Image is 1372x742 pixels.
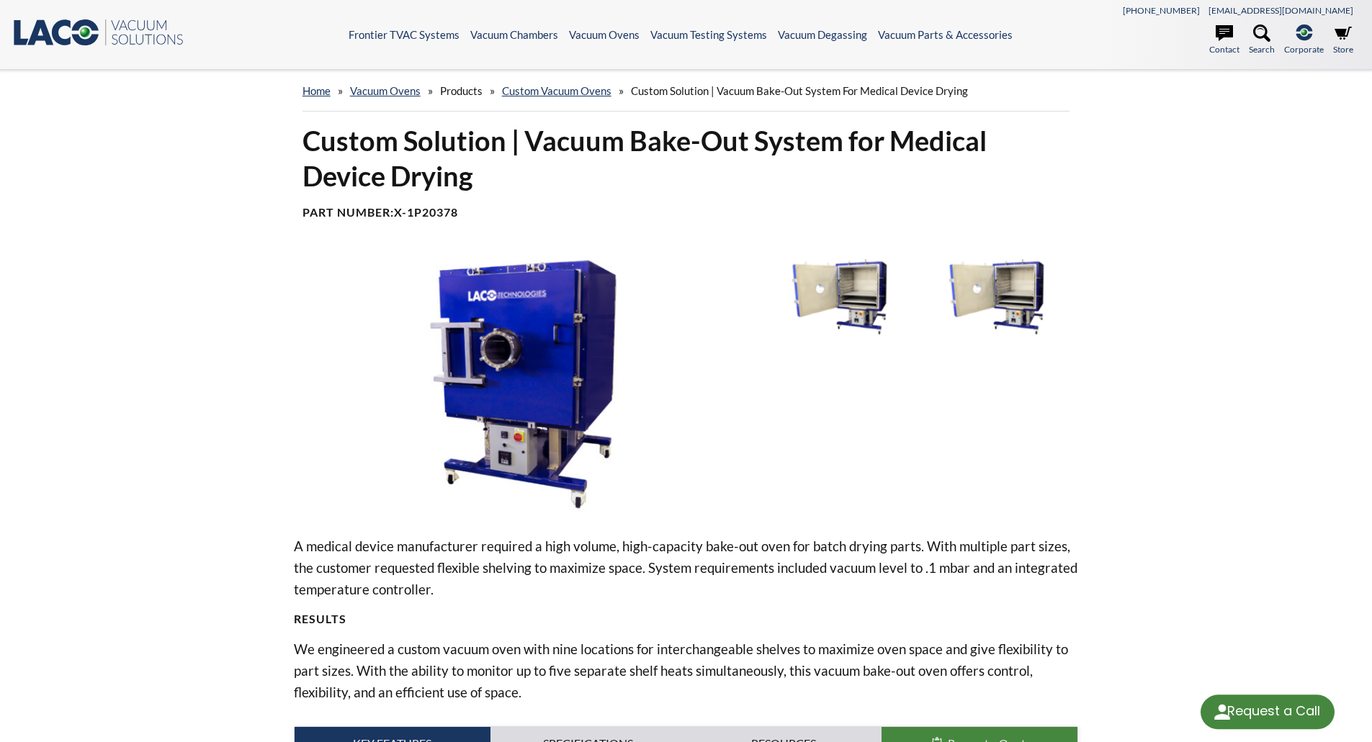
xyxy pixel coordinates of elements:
[294,612,1079,627] h4: Results
[921,255,1071,338] img: Vacuum Bake-out System Door Open with Shelves image
[1249,24,1275,56] a: Search
[302,123,1070,194] h1: Custom Solution | Vacuum Bake-Out System for Medical Device Drying
[294,535,1079,600] p: A medical device manufacturer required a high volume, high-capacity bake-out oven for batch dryin...
[349,28,459,41] a: Frontier TVAC Systems
[440,84,483,97] span: Products
[569,28,640,41] a: Vacuum Ovens
[302,71,1070,112] div: » » » »
[470,28,558,41] a: Vacuum Chambers
[1201,695,1335,729] div: Request a Call
[1209,5,1353,16] a: [EMAIL_ADDRESS][DOMAIN_NAME]
[350,84,421,97] a: Vacuum Ovens
[294,255,753,512] img: Vacuum Bake-out System image
[764,255,914,338] img: Vacuum Bake-out System with Door Open image
[650,28,767,41] a: Vacuum Testing Systems
[1211,700,1234,723] img: round button
[1227,695,1320,728] div: Request a Call
[1284,42,1324,56] span: Corporate
[302,84,331,97] a: home
[502,84,611,97] a: Custom Vacuum Ovens
[778,28,867,41] a: Vacuum Degassing
[394,205,458,219] b: X-1P20378
[1209,24,1239,56] a: Contact
[878,28,1013,41] a: Vacuum Parts & Accessories
[1123,5,1200,16] a: [PHONE_NUMBER]
[294,638,1079,703] p: We engineered a custom vacuum oven with nine locations for interchangeable shelves to maximize ov...
[631,84,968,97] span: Custom Solution | Vacuum Bake-Out System for Medical Device Drying
[302,205,1070,220] h4: Part Number:
[1333,24,1353,56] a: Store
